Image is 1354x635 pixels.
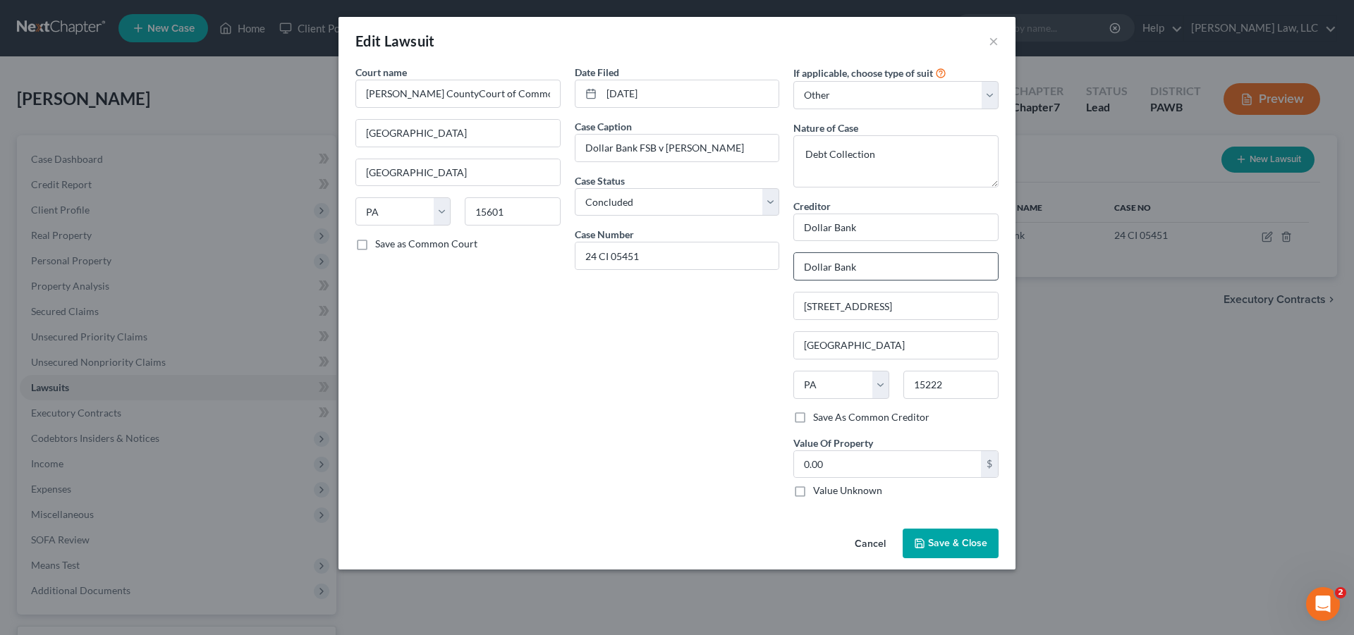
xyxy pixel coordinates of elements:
[575,135,779,161] input: --
[384,32,435,49] span: Lawsuit
[813,483,882,498] label: Value Unknown
[793,200,831,212] span: Creditor
[813,410,929,424] label: Save As Common Creditor
[575,227,634,242] label: Case Number
[794,451,981,478] input: 0.00
[356,120,560,147] input: Enter address...
[375,237,477,251] label: Save as Common Court
[355,32,382,49] span: Edit
[794,292,998,319] input: Apt, Suite, etc...
[465,197,560,226] input: Enter zip...
[575,65,619,80] label: Date Filed
[989,32,999,49] button: ×
[355,66,407,78] span: Court name
[794,332,998,359] input: Enter city...
[793,214,999,242] input: Search creditor by name...
[575,242,779,269] input: #
[1335,587,1346,598] span: 2
[602,80,779,107] input: MM/DD/YYYY
[843,530,897,558] button: Cancel
[793,121,858,135] label: Nature of Case
[575,119,632,134] label: Case Caption
[794,253,998,280] input: Enter address...
[903,371,999,399] input: Enter zip...
[356,159,560,186] input: Enter city...
[981,451,998,478] div: $
[575,175,625,187] span: Case Status
[793,436,873,450] label: Value Of Property
[1306,587,1340,621] iframe: Intercom live chat
[793,66,933,80] label: If applicable, choose type of suit
[928,537,987,549] span: Save & Close
[903,529,999,558] button: Save & Close
[355,80,561,108] input: Search court by name...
